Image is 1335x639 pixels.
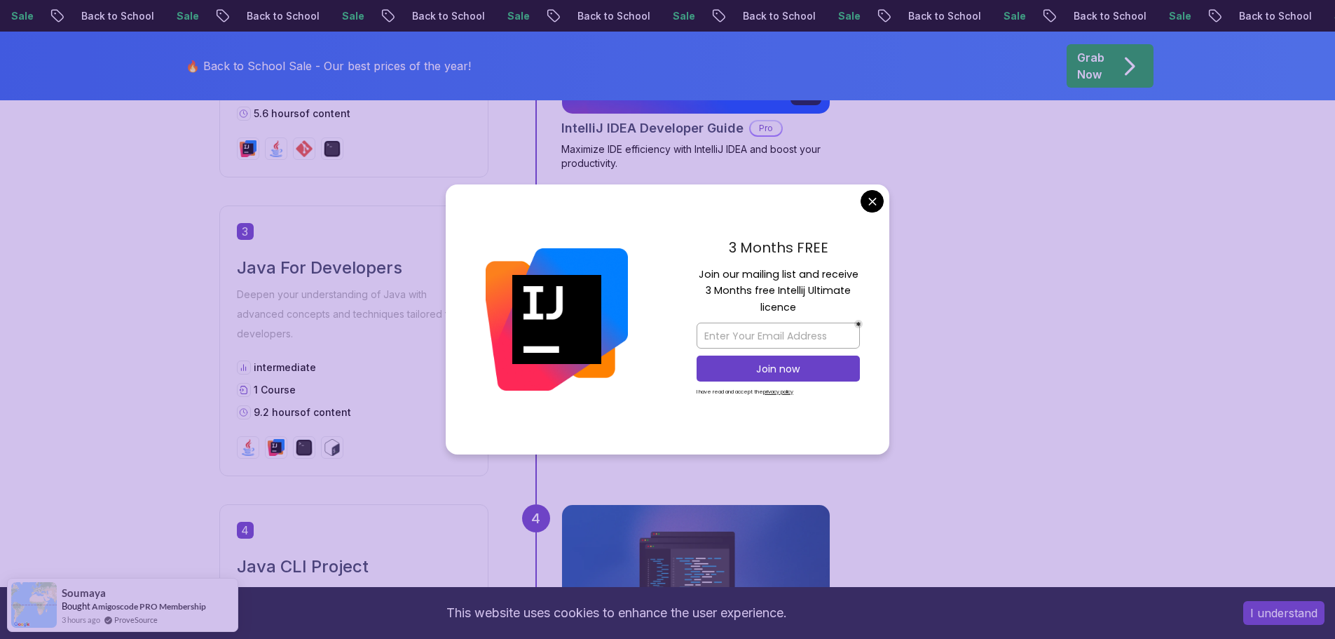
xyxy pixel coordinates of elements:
p: Back to School [1062,9,1158,23]
p: Back to School [897,9,992,23]
img: terminal logo [296,439,313,456]
span: soumaya [62,587,106,599]
p: Sale [662,9,706,23]
span: 1 Course [254,384,296,396]
p: 🔥 Back to School Sale - Our best prices of the year! [186,58,471,74]
p: Back to School [1228,9,1323,23]
p: Learn how to build a CLI application with Java [237,584,471,603]
img: terminal logo [324,140,341,157]
img: bash logo [324,439,341,456]
p: Sale [827,9,872,23]
p: Sale [496,9,541,23]
p: Maximize IDE efficiency with IntelliJ IDEA and boost your productivity. [561,142,830,170]
h2: IntelliJ IDEA Developer Guide [561,119,744,138]
p: Pro [751,121,781,135]
img: java logo [240,439,256,456]
p: Sale [331,9,376,23]
img: java logo [268,140,285,157]
p: Back to School [70,9,165,23]
p: Back to School [235,9,331,23]
div: 4 [522,504,550,532]
div: This website uses cookies to enhance the user experience. [11,598,1222,628]
p: Sale [992,9,1037,23]
p: Deepen your understanding of Java with advanced concepts and techniques tailored for developers. [237,285,471,344]
img: intellij logo [240,140,256,157]
p: Back to School [401,9,496,23]
h2: Java CLI Project [237,556,471,578]
p: 9.2 hours of content [254,405,351,419]
img: git logo [296,140,313,157]
p: intermediate [254,361,316,375]
a: Amigoscode PRO Membership [92,601,206,612]
a: ProveSource [114,614,158,626]
img: intellij logo [268,439,285,456]
p: 5.6 hours of content [254,107,350,121]
p: Grab Now [1077,49,1104,83]
h2: Java For Developers [237,257,471,279]
span: 3 [237,223,254,240]
img: provesource social proof notification image [11,582,57,628]
p: Back to School [566,9,662,23]
p: Sale [165,9,210,23]
span: Bought [62,600,90,612]
button: Accept cookies [1243,601,1324,625]
span: 3 hours ago [62,614,100,626]
p: Sale [1158,9,1203,23]
span: 4 [237,522,254,539]
p: Back to School [732,9,827,23]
